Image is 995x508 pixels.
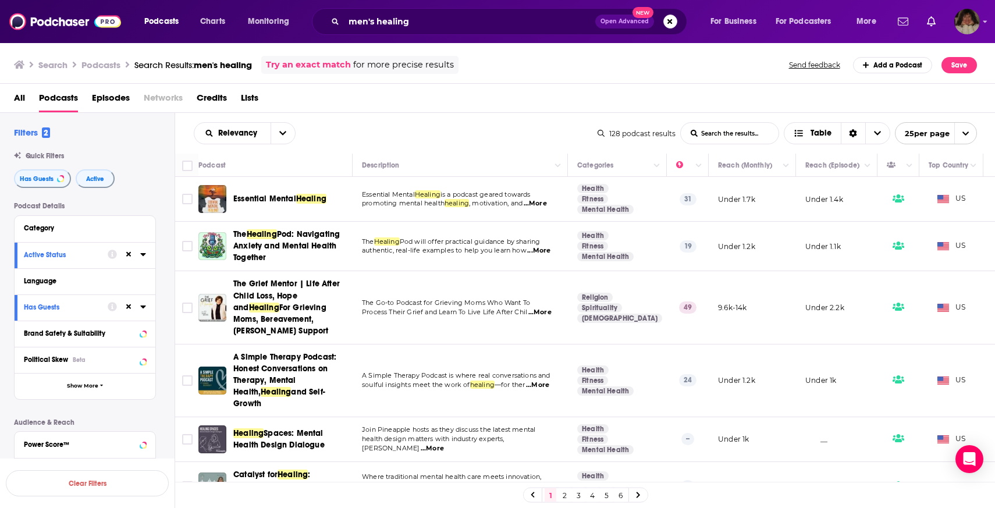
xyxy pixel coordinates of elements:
div: Reach (Monthly) [718,158,772,172]
span: Join Pineapple hosts as they discuss the latest mental [362,425,535,434]
button: open menu [136,12,194,31]
h2: Choose View [784,122,890,144]
a: A Simple Therapy Podcast: Honest Conversations on Therapy, Mental Health,Healingand Self-Growth [233,351,349,410]
span: Toggle select row [182,434,193,445]
span: and Self-Growth [233,387,325,408]
a: The Healing Pod: Navigating Anxiety and Mental Health Together [198,232,226,260]
a: Health [577,471,609,481]
p: 19 [680,240,696,252]
button: Active [76,169,115,188]
a: Spirituality [577,303,622,312]
button: Active Status [24,247,108,262]
input: Search podcasts, credits, & more... [344,12,595,31]
button: Brand Safety & Suitability [24,326,146,340]
button: open menu [271,123,295,144]
span: The Go-to Podcast for Grieving Moms Who Want To [362,299,530,307]
span: New [632,7,653,18]
span: Active [86,176,104,182]
span: Political Skew [24,356,68,364]
a: Fitness [577,435,608,444]
a: Episodes [92,88,130,112]
span: Logged in as angelport [954,9,980,34]
span: US [937,481,966,492]
p: Under 1.4k [805,194,843,204]
span: Catalyst for [233,470,278,479]
span: Healing [415,190,440,198]
button: Clear Filters [6,470,169,496]
div: Search Results: [134,59,252,70]
span: Essential Mental [233,194,296,204]
span: healing [445,199,469,207]
span: The [233,229,247,239]
a: 3 [573,488,584,502]
span: Healing [278,470,308,479]
span: For Grieving Moms, Bereavement, [PERSON_NAME] Support [233,303,329,336]
span: soulful insights meet the work of [362,381,470,389]
button: Column Actions [902,159,916,173]
button: Save [941,57,977,73]
div: 128 podcast results [598,129,676,138]
span: US [937,375,966,386]
p: 49 [679,301,696,313]
span: Healing [247,229,277,239]
span: Spaces: Mental Health Design Dialogue [233,428,325,450]
span: Quick Filters [26,152,64,160]
img: Healing Spaces: Mental Health Design Dialogue [198,425,226,453]
span: , motivation, and [469,199,523,207]
a: Podcasts [39,88,78,112]
span: —for ther [495,381,525,389]
span: For Business [710,13,756,30]
h3: Podcasts [81,59,120,70]
button: open menu [848,12,891,31]
div: Has Guests [887,158,903,172]
img: A Simple Therapy Podcast: Honest Conversations on Therapy, Mental Health, Healing and Self-Growth [198,367,226,395]
span: US [937,434,966,445]
p: -- [681,433,694,445]
h2: Filters [14,127,50,138]
div: Sort Direction [841,123,865,144]
button: Category [24,221,146,235]
div: Power Score™ [24,440,136,449]
a: Health [577,365,609,375]
a: Essential Mental Healing [198,185,226,213]
a: Search Results:men's healing [134,59,252,70]
div: Category [24,224,138,232]
p: Podcast Details [14,202,156,210]
img: Catalyst for Healing: Innovative Breakthroughs In Mental Health [198,473,226,500]
p: __ [805,434,827,444]
a: Fitness [577,241,608,251]
a: 4 [587,488,598,502]
button: Power Score™ [24,436,146,451]
div: Open Intercom Messenger [955,445,983,473]
span: promoting mental health [362,199,445,207]
div: Active Status [24,251,100,259]
span: US [937,302,966,314]
button: Column Actions [779,159,793,173]
a: Show notifications dropdown [893,12,913,31]
button: Show More [15,373,155,399]
div: Language [24,277,138,285]
a: Religion [577,293,613,302]
a: Try an exact match [266,58,351,72]
a: Health [577,231,609,240]
span: Podcasts [144,13,179,30]
p: Under 1.1k [805,241,841,251]
span: Toggle select row [182,303,193,313]
p: Under 1.2k [718,241,755,251]
span: US [937,240,966,252]
a: Credits [197,88,227,112]
div: Reach (Episode) [805,158,859,172]
button: open menu [240,12,304,31]
button: open menu [194,129,271,137]
div: Top Country [929,158,968,172]
p: Under 1.7k [718,194,755,204]
img: User Profile [954,9,980,34]
a: Health [577,424,609,434]
button: Column Actions [551,159,565,173]
a: 2 [559,488,570,502]
img: The Grief Mentor | Life After Child Loss, Hope and Healing For Grieving Moms, Bereavement, Christ... [198,294,226,322]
